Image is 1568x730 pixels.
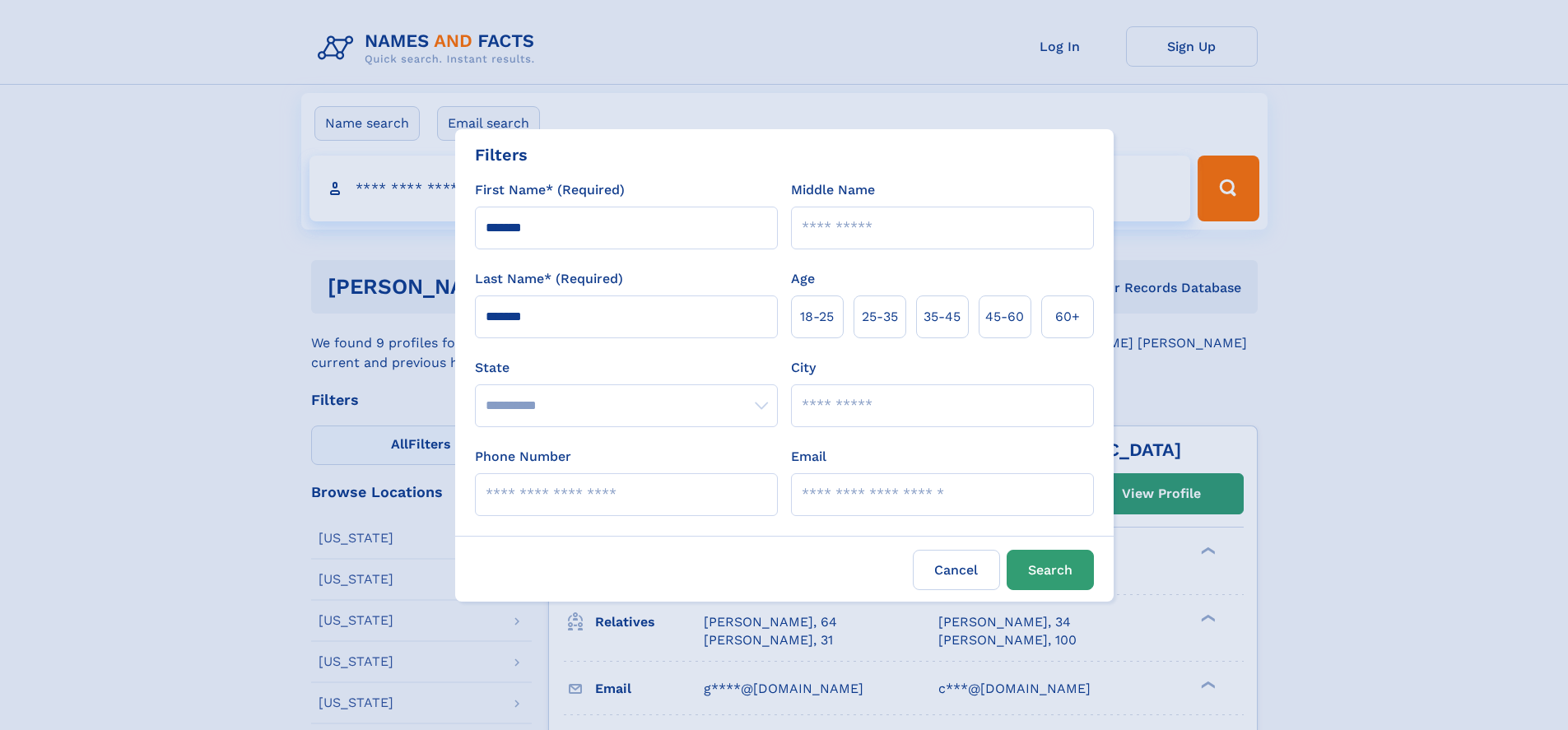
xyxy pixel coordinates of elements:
button: Search [1007,550,1094,590]
label: Age [791,269,815,289]
label: First Name* (Required) [475,180,625,200]
span: 35‑45 [924,307,961,327]
label: Middle Name [791,180,875,200]
label: State [475,358,778,378]
span: 45‑60 [985,307,1024,327]
label: Last Name* (Required) [475,269,623,289]
div: Filters [475,142,528,167]
span: 25‑35 [862,307,898,327]
label: Cancel [913,550,1000,590]
span: 60+ [1055,307,1080,327]
span: 18‑25 [800,307,834,327]
label: City [791,358,816,378]
label: Phone Number [475,447,571,467]
label: Email [791,447,826,467]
